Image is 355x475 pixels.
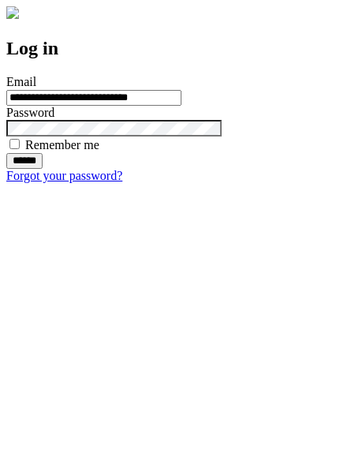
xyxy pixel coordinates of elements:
label: Password [6,106,54,119]
label: Remember me [25,138,99,151]
label: Email [6,75,36,88]
h2: Log in [6,38,349,59]
a: Forgot your password? [6,169,122,182]
img: logo-4e3dc11c47720685a147b03b5a06dd966a58ff35d612b21f08c02c0306f2b779.png [6,6,19,19]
